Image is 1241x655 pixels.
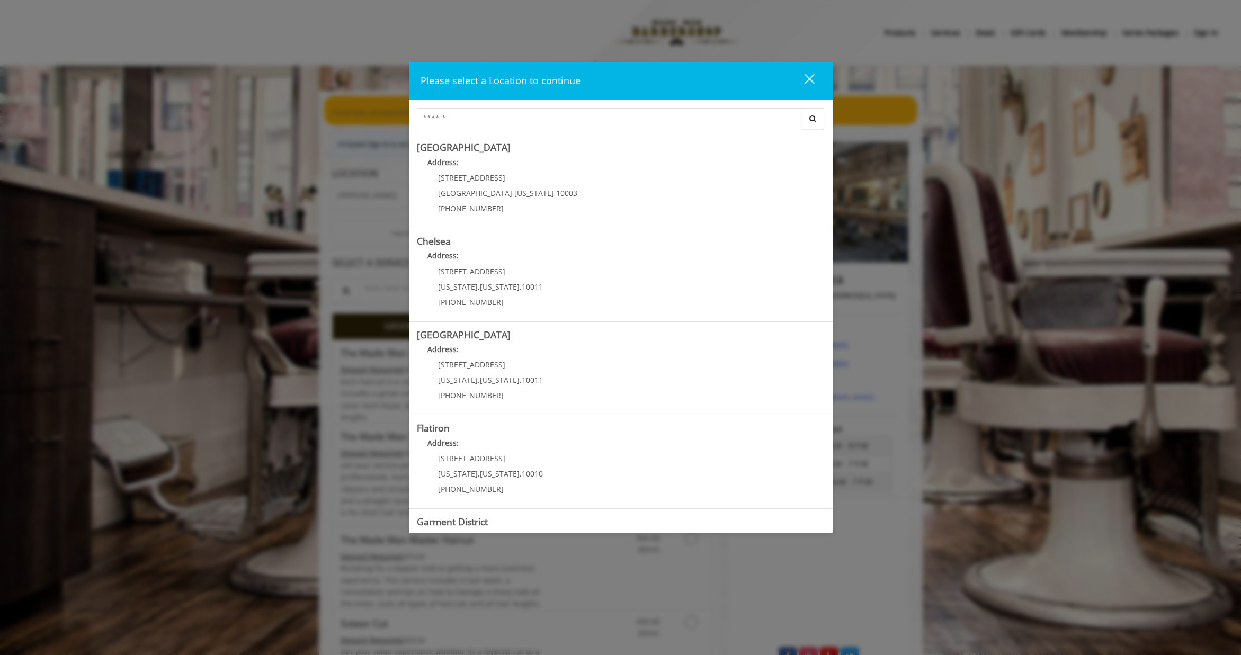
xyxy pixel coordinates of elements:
span: , [478,282,480,292]
span: 10011 [522,375,543,385]
span: [STREET_ADDRESS] [438,453,505,463]
b: Address: [427,157,459,167]
span: [PHONE_NUMBER] [438,390,504,400]
span: , [520,469,522,479]
span: , [478,375,480,385]
span: [PHONE_NUMBER] [438,297,504,307]
b: [GEOGRAPHIC_DATA] [417,328,511,341]
span: 10011 [522,282,543,292]
i: Search button [807,115,819,122]
b: Address: [427,344,459,354]
span: [STREET_ADDRESS] [438,173,505,183]
button: close dialog [785,70,821,92]
span: [PHONE_NUMBER] [438,484,504,494]
div: Center Select [417,108,825,134]
span: [STREET_ADDRESS] [438,266,505,276]
span: Please select a Location to continue [421,74,581,87]
b: Garment District [417,515,488,528]
span: [US_STATE] [438,375,478,385]
span: [PHONE_NUMBER] [438,203,504,213]
b: [GEOGRAPHIC_DATA] [417,141,511,154]
span: 10010 [522,469,543,479]
div: close dialog [792,73,814,89]
span: [US_STATE] [480,469,520,479]
span: [US_STATE] [438,469,478,479]
span: [GEOGRAPHIC_DATA] [438,188,512,198]
span: , [520,282,522,292]
b: Flatiron [417,421,450,434]
span: [US_STATE] [514,188,554,198]
span: , [478,469,480,479]
span: [US_STATE] [480,375,520,385]
span: 10003 [556,188,577,198]
b: Chelsea [417,235,451,247]
span: , [520,375,522,385]
span: [STREET_ADDRESS] [438,360,505,370]
b: Address: [427,438,459,448]
span: , [512,188,514,198]
b: Address: [427,250,459,261]
span: [US_STATE] [438,282,478,292]
span: , [554,188,556,198]
span: [US_STATE] [480,282,520,292]
input: Search Center [417,108,801,129]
